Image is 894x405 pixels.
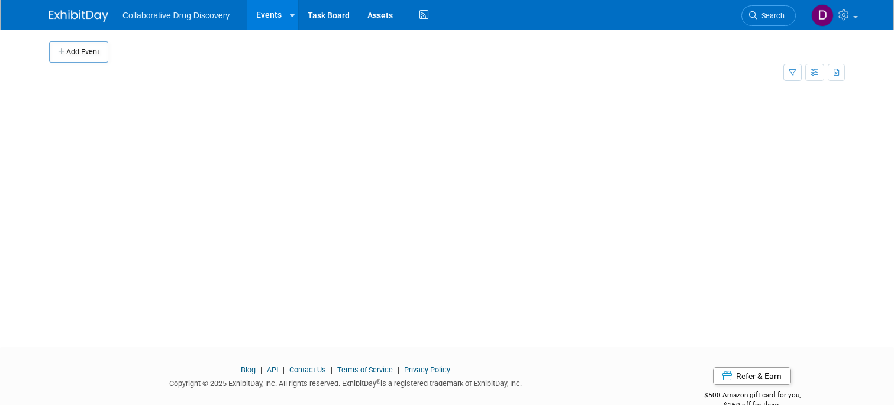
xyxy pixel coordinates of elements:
[122,11,230,20] span: Collaborative Drug Discovery
[404,365,450,374] a: Privacy Policy
[257,365,265,374] span: |
[49,41,108,63] button: Add Event
[289,365,326,374] a: Contact Us
[49,375,641,389] div: Copyright © 2025 ExhibitDay, Inc. All rights reserved. ExhibitDay is a registered trademark of Ex...
[376,378,380,385] sup: ®
[267,365,278,374] a: API
[811,4,834,27] img: Daniel Castro
[713,367,791,385] a: Refer & Earn
[395,365,402,374] span: |
[337,365,393,374] a: Terms of Service
[280,365,288,374] span: |
[741,5,796,26] a: Search
[757,11,785,20] span: Search
[241,365,256,374] a: Blog
[49,10,108,22] img: ExhibitDay
[328,365,335,374] span: |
